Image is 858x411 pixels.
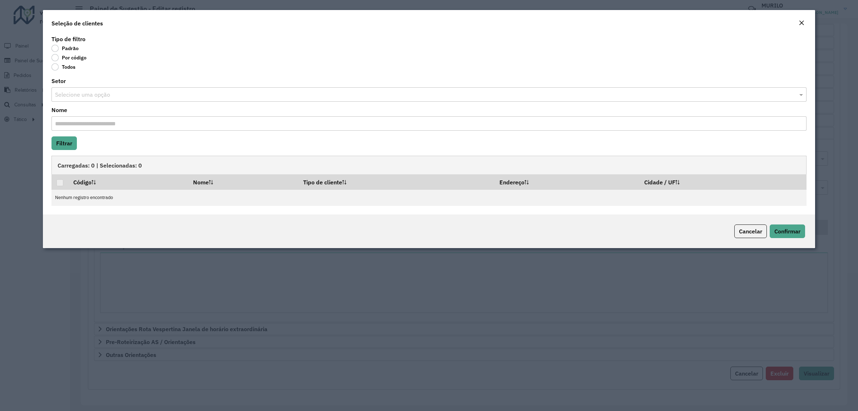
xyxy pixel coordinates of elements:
label: Tipo de filtro [51,35,85,43]
button: Cancelar [734,224,767,238]
em: Fechar [799,20,804,26]
label: Por código [51,54,87,61]
span: Confirmar [774,228,800,235]
td: Nenhum registro encontrado [51,190,807,206]
button: Filtrar [51,136,77,150]
label: Setor [51,77,66,85]
th: Nome [188,174,299,189]
button: Confirmar [770,224,805,238]
th: Cidade / UF [639,174,807,189]
th: Código [68,174,188,189]
th: Tipo de cliente [298,174,494,189]
th: Endereço [494,174,639,189]
div: Carregadas: 0 | Selecionadas: 0 [51,156,807,174]
label: Padrão [51,45,79,52]
button: Close [797,19,807,28]
span: Cancelar [739,228,762,235]
label: Nome [51,106,67,114]
label: Todos [51,63,75,71]
h4: Seleção de clientes [51,19,103,28]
